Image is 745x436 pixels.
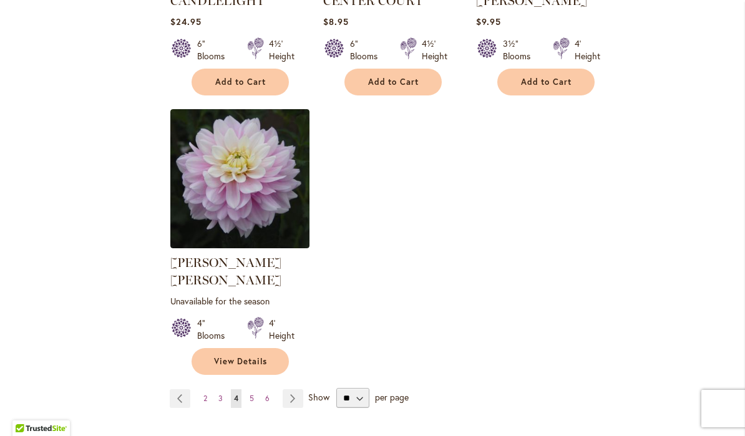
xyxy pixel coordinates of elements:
[203,394,207,403] span: 2
[250,394,254,403] span: 5
[215,389,226,408] a: 3
[246,389,257,408] a: 5
[197,317,232,342] div: 4" Blooms
[170,109,309,248] img: Charlotte Mae
[269,317,295,342] div: 4' Height
[197,37,232,62] div: 6" Blooms
[503,37,538,62] div: 3½" Blooms
[575,37,600,62] div: 4' Height
[497,69,595,95] button: Add to Cart
[218,394,223,403] span: 3
[234,394,238,403] span: 4
[308,391,329,403] span: Show
[9,392,44,427] iframe: Launch Accessibility Center
[214,356,268,367] span: View Details
[170,295,309,307] p: Unavailable for the season
[323,16,349,27] span: $8.95
[170,16,202,27] span: $24.95
[170,255,281,288] a: [PERSON_NAME] [PERSON_NAME]
[200,389,210,408] a: 2
[170,239,309,251] a: Charlotte Mae
[350,37,385,62] div: 6" Blooms
[422,37,447,62] div: 4½' Height
[262,389,273,408] a: 6
[192,348,289,375] a: View Details
[476,16,501,27] span: $9.95
[269,37,295,62] div: 4½' Height
[192,69,289,95] button: Add to Cart
[215,77,266,87] span: Add to Cart
[368,77,419,87] span: Add to Cart
[521,77,572,87] span: Add to Cart
[344,69,442,95] button: Add to Cart
[265,394,270,403] span: 6
[375,391,409,403] span: per page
